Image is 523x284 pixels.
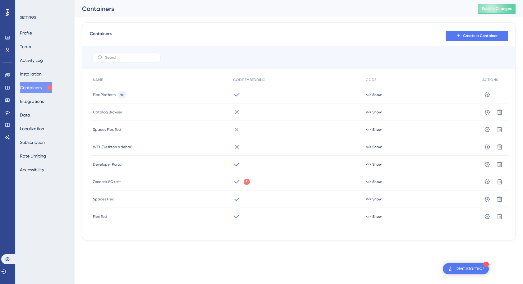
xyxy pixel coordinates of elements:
[20,164,44,175] button: Accessibility
[93,214,108,219] span: Flex Test
[478,4,516,14] button: Publish Changes
[20,27,32,39] button: Profile
[482,77,498,82] span: ACTIONS
[366,162,382,167] button: </> Show
[93,144,132,149] span: W.D. (Desktop sidebar)
[20,123,44,134] button: Localization
[366,92,382,97] button: </> Show
[82,4,463,13] div: Containers
[443,263,489,274] div: Open Get Started! checklist, remaining modules: 1
[456,265,484,272] div: Get Started!
[366,179,382,184] button: </> Show
[93,179,121,184] span: Zendesk SC test
[233,77,265,82] span: CODE EMBEDDING
[366,214,382,219] button: </> Show
[93,92,116,97] span: Flex Platform
[366,77,376,82] span: CODE
[105,55,155,60] input: Search
[483,262,489,267] div: 1
[482,6,512,11] span: Publish Changes
[463,33,498,38] span: Create a Container
[93,197,114,202] span: Spaces Flex
[93,77,103,82] span: NAME
[366,197,382,202] button: </> Show
[93,162,122,167] span: Developer Portal
[366,144,382,149] button: </> Show
[20,41,31,52] button: Team
[447,265,454,273] img: launcher-image-alternative-text
[20,55,43,66] button: Activity Log
[20,82,52,93] button: Containers
[20,150,46,162] button: Rate Limiting
[366,127,382,132] button: </> Show
[93,127,122,132] span: Spaces Flex Test
[20,96,44,107] button: Integrations
[446,31,508,41] button: Create a Container
[20,15,70,20] div: SETTINGS
[366,110,382,115] button: </> Show
[20,137,45,148] button: Subscription
[20,109,30,121] button: Data
[93,110,122,115] span: Catalog Browser
[90,30,112,41] span: Containers
[20,68,42,80] button: Installation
